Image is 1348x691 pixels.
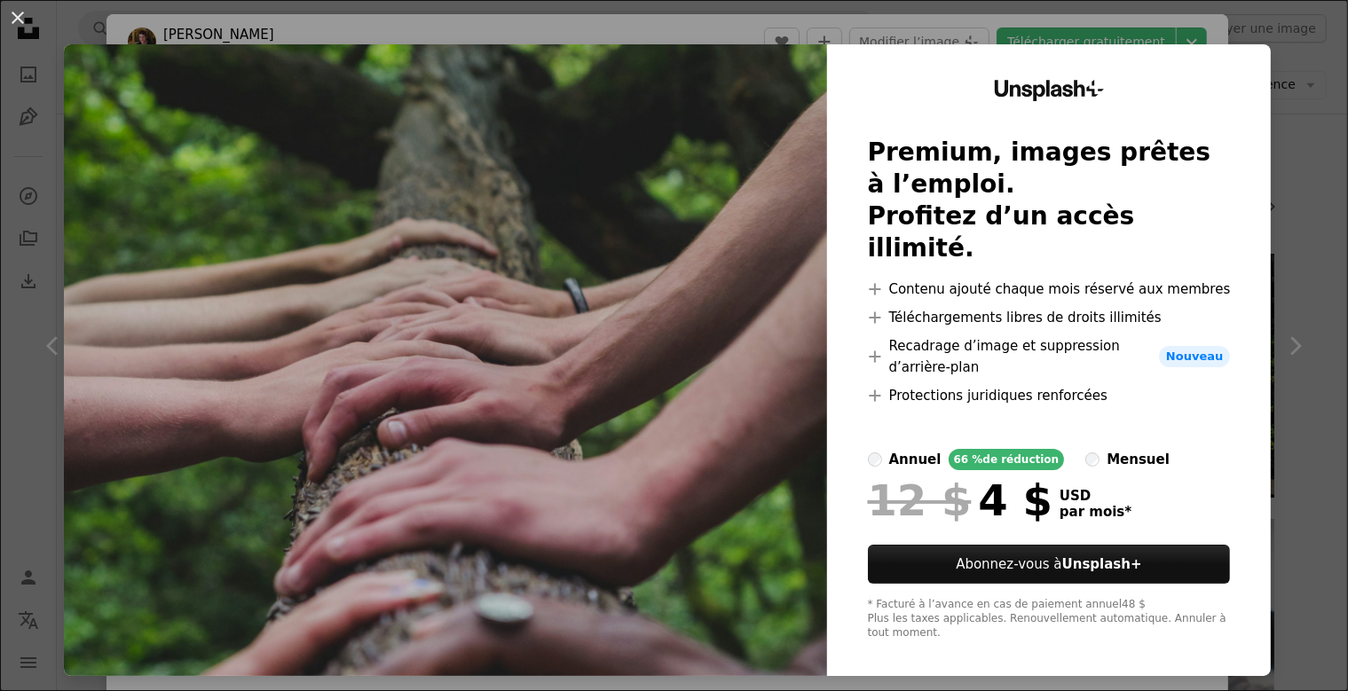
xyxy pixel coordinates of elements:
input: annuel66 %de réduction [868,452,882,467]
li: Contenu ajouté chaque mois réservé aux membres [868,279,1231,300]
li: Protections juridiques renforcées [868,385,1231,406]
li: Recadrage d’image et suppression d’arrière-plan [868,335,1231,378]
li: Téléchargements libres de droits illimités [868,307,1231,328]
div: annuel [889,449,942,470]
input: mensuel [1085,452,1100,467]
div: * Facturé à l’avance en cas de paiement annuel 48 $ Plus les taxes applicables. Renouvellement au... [868,598,1231,640]
strong: Unsplash+ [1062,556,1142,572]
span: par mois * [1060,504,1131,520]
h2: Premium, images prêtes à l’emploi. Profitez d’un accès illimité. [868,137,1231,264]
span: 12 $ [868,477,972,523]
div: 4 $ [868,477,1052,523]
div: 66 % de réduction [949,449,1065,470]
span: Nouveau [1159,346,1230,367]
button: Abonnez-vous àUnsplash+ [868,545,1231,584]
div: mensuel [1107,449,1170,470]
span: USD [1060,488,1131,504]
